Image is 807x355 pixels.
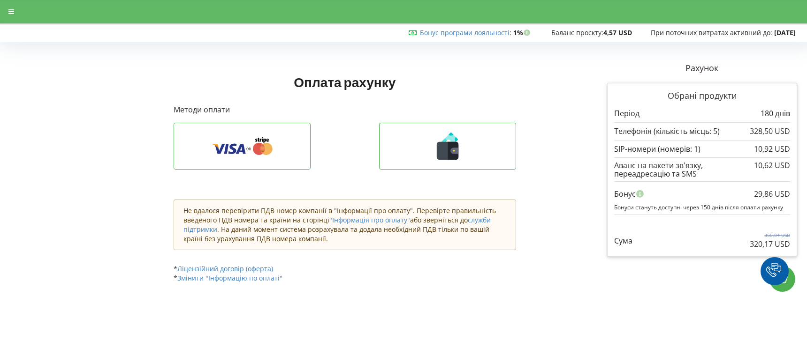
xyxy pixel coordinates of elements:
div: 29,86 USD [754,185,790,203]
a: Ліцензійний договір (оферта) [177,264,273,273]
p: Період [614,108,640,119]
div: Не вдалося перевірити ПДВ номер компанії в "Інформації про оплату". Перевірте правильність введен... [174,200,516,250]
a: служби підтримки [183,215,491,234]
p: Телефонія (кількість місць: 5) [614,126,720,137]
a: Змінити "Інформацію по оплаті" [177,274,282,282]
p: 350,04 USD [750,232,790,238]
a: Бонус програми лояльності [420,28,510,37]
a: "Інформація про оплату" [329,215,410,224]
p: SIP-номери (номерів: 1) [614,144,700,155]
p: Обрані продукти [614,90,790,102]
span: : [420,28,511,37]
span: При поточних витратах активний до: [651,28,772,37]
p: Рахунок [607,62,797,74]
p: Сума [614,236,632,246]
strong: 4,57 USD [603,28,632,37]
p: 320,17 USD [750,239,790,250]
p: Бонуси стануть доступні через 150 днів після оплати рахунку [614,203,790,211]
div: Аванс на пакети зв'язку, переадресацію та SMS [614,161,790,178]
p: Методи оплати [174,104,516,115]
span: Баланс проєкту: [551,28,603,37]
p: 328,50 USD [750,126,790,137]
h1: Оплата рахунку [174,74,516,90]
strong: 1% [513,28,533,37]
div: Бонус [614,185,790,203]
p: 180 днів [761,108,790,119]
strong: [DATE] [774,28,796,37]
p: 10,92 USD [754,144,790,155]
div: 10,62 USD [754,161,790,170]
